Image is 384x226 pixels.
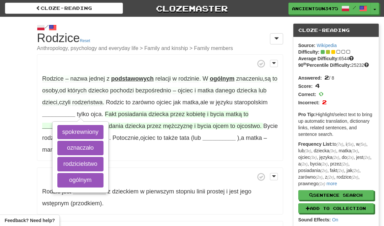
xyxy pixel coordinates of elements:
[187,111,206,117] span: kobietę
[110,87,134,94] span: pochodzi
[298,63,351,68] strong: 90 Percentile Difficulty:
[65,75,69,82] span: –
[298,75,322,81] strong: Answered:
[42,188,251,207] span: .
[316,175,322,180] em: (2x)
[298,43,315,48] strong: Source:
[321,162,327,166] em: (2x)
[230,123,235,129] span: to
[5,3,123,14] a: Cloze-Reading
[273,75,278,82] span: to
[202,75,208,82] span: W
[310,155,317,160] em: (3x)
[207,188,224,195] span: prostej
[42,75,64,82] span: Rodzice
[105,111,116,117] span: Fakt
[57,173,103,188] button: ogólnym
[182,99,198,106] span: matka
[146,188,174,195] span: pierwszym
[298,62,374,68] div: 25232
[293,24,379,37] div: Cloze-Reading
[155,75,201,82] span: .
[329,149,336,153] em: (3x)
[207,111,209,117] span: i
[173,99,181,106] span: jak
[112,135,138,141] span: Potocznie
[347,155,353,160] em: (2x)
[304,149,311,153] em: (3x)
[80,38,90,43] a: Reset
[258,87,266,94] span: lub
[303,62,307,66] sup: th
[42,75,278,106] span: , , , .
[180,135,190,141] span: tata
[70,75,87,82] span: nazwa
[196,188,205,195] span: linii
[210,111,224,117] span: bycia
[359,142,366,147] em: (5x)
[315,82,320,89] span: 4
[263,123,278,129] span: Bycie
[172,75,177,82] span: w
[317,43,337,48] a: Wikipedia
[298,73,374,82] div: / 8
[332,155,339,160] em: (2x)
[210,75,234,82] strong: ogólnym
[237,135,239,141] span: )
[72,99,103,106] span: rodzeństwa
[347,142,353,147] em: (5x)
[210,99,214,106] span: w
[298,55,374,62] div: 6544
[155,75,171,82] span: relacji
[237,123,260,129] span: ojcostwo
[298,112,316,117] strong: Pro Tip:
[264,135,267,141] span: –
[178,87,193,94] span: ojciec
[57,125,103,139] button: spokrewniony
[140,188,144,195] span: w
[332,217,338,222] a: On
[135,87,171,94] span: bezpośrednio
[147,123,161,129] span: przez
[351,175,358,180] em: (2x)
[156,99,171,106] span: ojciec
[163,123,192,129] span: mężczyznę
[216,99,233,106] span: języku
[298,217,331,222] strong: Sound Effects:
[301,162,308,166] em: (2x)
[77,111,103,117] span: .
[298,111,374,138] p: Highlight/select text to bring up automatic translation, dictionary links, related sentences, and...
[234,99,268,106] span: staropolskim
[197,87,214,94] span: matka
[37,46,283,51] small: Anthropology, psychology and everyday life > Family and kinship > Family members
[107,188,110,195] span: z
[213,123,229,129] span: ojcem
[42,123,75,129] strong: __________
[77,111,89,117] span: tylko
[237,87,257,94] span: dziecka
[353,5,356,10] span: /
[298,56,339,61] strong: Average Difficulty:
[95,123,123,129] span: posiadania
[57,141,103,155] button: oznaczało
[236,75,263,82] span: znaczeniu
[89,75,105,82] span: jednej
[170,111,185,117] span: przez
[112,135,202,141] span: ,
[106,99,267,106] span: ,
[327,181,337,186] a: more
[68,87,87,94] span: których
[341,162,348,166] em: (2x)
[200,99,208,106] span: ale
[203,135,236,141] strong: __________
[298,190,374,200] button: Sentence Search
[111,75,154,82] strong: podstawowych
[42,146,59,153] span: mama
[226,111,242,117] span: matką
[176,188,195,195] span: stopniu
[42,87,58,94] span: osoby
[194,87,196,94] span: i
[320,168,327,173] em: (2x)
[42,188,60,195] span: Rodzic
[59,99,71,106] span: czyli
